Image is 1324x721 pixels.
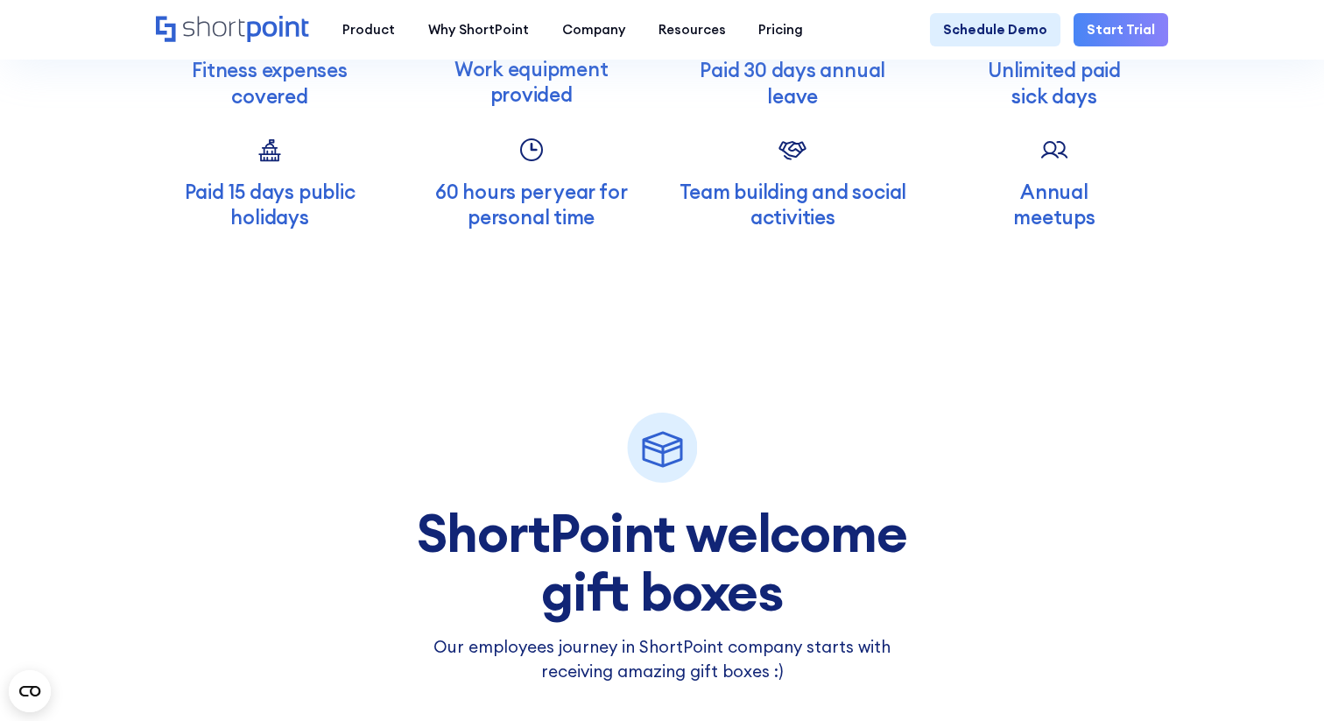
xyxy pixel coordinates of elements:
[930,13,1060,46] a: Schedule Demo
[1009,518,1324,721] iframe: Chat Widget
[679,179,907,230] p: Team building and social activities
[417,179,645,230] p: 60 hours per year for personal time
[940,179,1169,230] p: Annual meetups
[679,57,907,109] p: Paid 30 days annual leave
[9,670,51,712] button: Open CMP widget
[758,20,803,40] div: Pricing
[658,20,726,40] div: Resources
[940,57,1169,109] p: Unlimited paid sick days
[412,13,546,46] a: Why ShortPoint
[546,13,642,46] a: Company
[562,20,625,40] div: Company
[742,13,820,46] a: Pricing
[642,13,743,46] a: Resources
[326,13,412,46] a: Product
[372,634,952,684] p: Our employees journey in ShortPoint company starts with receiving amazing gift boxes :)
[156,57,384,109] p: Fitness expenses covered
[342,20,395,40] div: Product
[428,20,529,40] div: Why ShortPoint
[1074,13,1168,46] a: Start Trial
[372,504,952,620] h3: ShortPoint welcome gift boxes
[156,16,310,44] a: Home
[156,179,384,230] p: Paid 15 days public holidays
[417,56,645,108] p: Work equipment provided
